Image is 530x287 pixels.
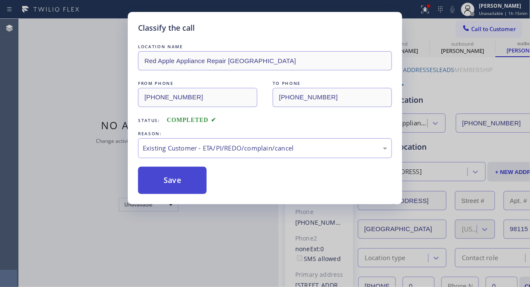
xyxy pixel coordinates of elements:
[167,117,216,123] span: COMPLETED
[138,129,392,138] div: REASON:
[273,88,392,107] input: To phone
[138,79,257,88] div: FROM PHONE
[138,167,207,194] button: Save
[138,88,257,107] input: From phone
[138,117,160,123] span: Status:
[143,143,387,153] div: Existing Customer - ETA/PI/REDO/complain/cancel
[138,42,392,51] div: LOCATION NAME
[273,79,392,88] div: TO PHONE
[138,22,195,34] h5: Classify the call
